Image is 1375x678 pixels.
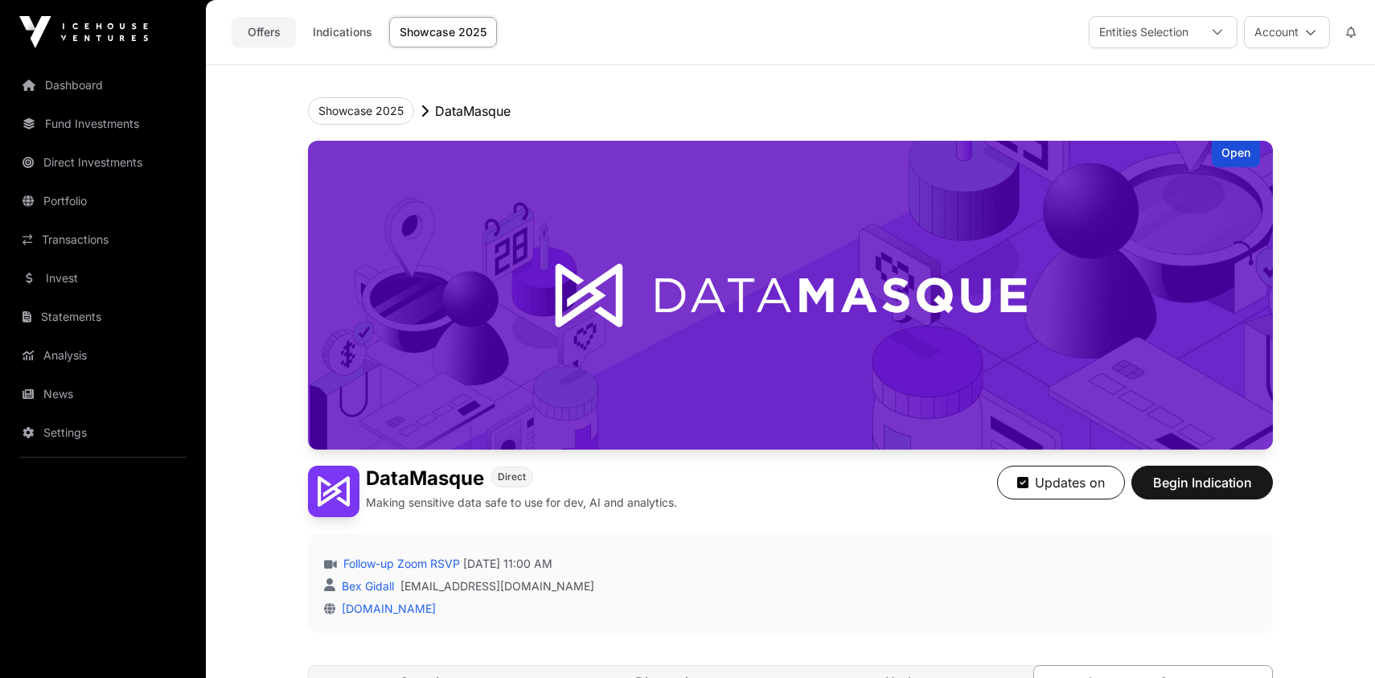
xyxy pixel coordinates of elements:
a: [EMAIL_ADDRESS][DOMAIN_NAME] [400,578,594,594]
button: Account [1244,16,1330,48]
img: DataMasque [308,141,1273,450]
a: [DOMAIN_NAME] [335,602,436,615]
a: Fund Investments [13,106,193,142]
a: Indications [302,17,383,47]
button: Begin Indication [1131,466,1273,499]
a: Invest [13,261,193,296]
h1: DataMasque [366,466,484,491]
span: [DATE] 11:00 AM [463,556,552,572]
button: Updates on [997,466,1125,499]
a: Analysis [13,338,193,373]
img: Icehouse Ventures Logo [19,16,148,48]
p: Making sensitive data safe to use for dev, AI and analytics. [366,495,677,511]
a: Offers [232,17,296,47]
a: Portfolio [13,183,193,219]
div: Entities Selection [1090,17,1198,47]
span: Begin Indication [1151,473,1253,492]
img: DataMasque [308,466,359,517]
iframe: Chat Widget [1295,601,1375,678]
a: News [13,376,193,412]
a: Bex Gidall [339,579,394,593]
a: Dashboard [13,68,193,103]
span: Direct [498,470,526,483]
a: Begin Indication [1131,482,1273,498]
div: Open [1212,141,1260,167]
p: DataMasque [435,101,511,121]
a: Showcase 2025 [389,17,497,47]
a: Direct Investments [13,145,193,180]
button: Showcase 2025 [308,97,414,125]
a: Statements [13,299,193,335]
a: Settings [13,415,193,450]
a: Transactions [13,222,193,257]
a: Follow-up Zoom RSVP [340,556,460,572]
